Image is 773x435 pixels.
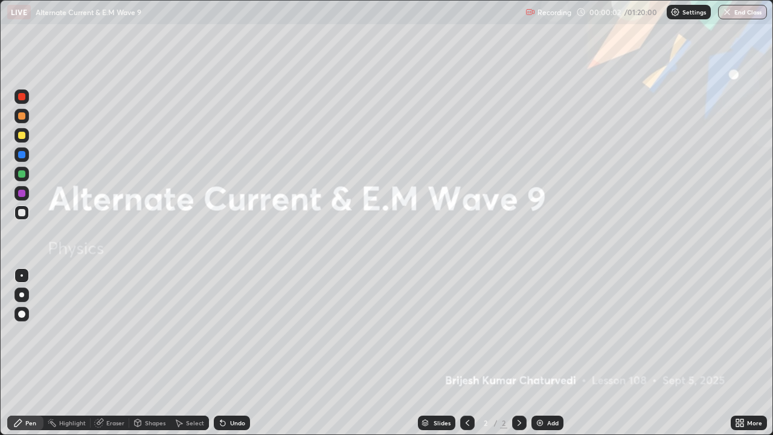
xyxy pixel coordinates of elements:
div: More [747,420,762,426]
div: Pen [25,420,36,426]
div: Select [186,420,204,426]
p: Recording [537,8,571,17]
div: Undo [230,420,245,426]
div: Add [547,420,559,426]
img: end-class-cross [722,7,732,17]
div: Highlight [59,420,86,426]
div: Shapes [145,420,165,426]
div: Slides [434,420,451,426]
p: Alternate Current & E.M Wave 9 [36,7,141,17]
p: LIVE [11,7,27,17]
p: Settings [682,9,706,15]
img: class-settings-icons [670,7,680,17]
img: add-slide-button [535,418,545,428]
img: recording.375f2c34.svg [525,7,535,17]
div: 2 [480,419,492,427]
button: End Class [718,5,767,19]
div: Eraser [106,420,124,426]
div: / [494,419,498,427]
div: 2 [500,417,507,428]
